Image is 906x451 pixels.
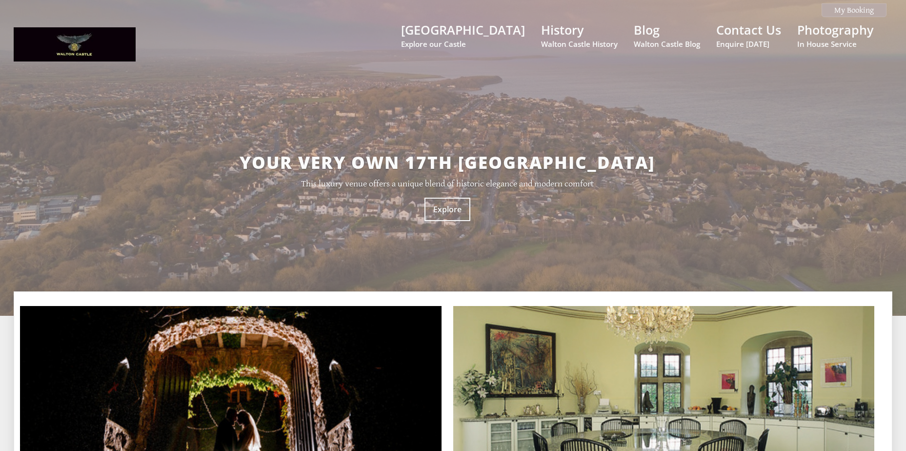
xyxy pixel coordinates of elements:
[797,21,873,49] a: PhotographyIn House Service
[401,21,525,49] a: [GEOGRAPHIC_DATA]Explore our Castle
[541,39,618,49] small: Walton Castle History
[634,21,700,49] a: BlogWalton Castle Blog
[634,39,700,49] small: Walton Castle Blog
[541,21,618,49] a: HistoryWalton Castle History
[101,179,794,189] p: This luxury venue offers a unique blend of historic elegance and modern comfort
[716,21,781,49] a: Contact UsEnquire [DATE]
[101,151,794,174] h2: Your very own 17th [GEOGRAPHIC_DATA]
[14,27,136,61] img: Walton Castle
[424,198,470,221] a: Explore
[797,39,873,49] small: In House Service
[401,39,525,49] small: Explore our Castle
[822,3,886,17] a: My Booking
[716,39,781,49] small: Enquire [DATE]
